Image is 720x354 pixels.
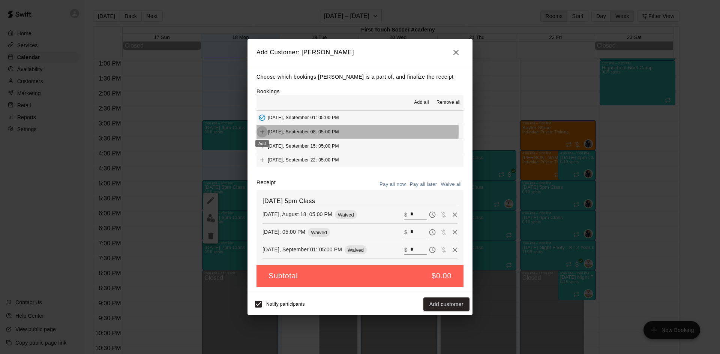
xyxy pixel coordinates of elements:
[404,246,407,254] p: $
[256,112,268,123] button: Added - Collect Payment
[256,88,280,94] label: Bookings
[256,139,463,153] button: Add[DATE], September 15: 05:00 PM
[256,179,276,190] label: Receipt
[439,179,463,190] button: Waive all
[256,111,463,125] button: Added - Collect Payment[DATE], September 01: 05:00 PM
[268,271,298,281] h5: Subtotal
[423,297,469,311] button: Add customer
[335,212,357,218] span: Waived
[247,39,472,66] h2: Add Customer: [PERSON_NAME]
[427,211,438,217] span: Pay later
[256,143,268,148] span: Add
[432,271,451,281] h5: $0.00
[345,247,367,253] span: Waived
[262,246,342,253] p: [DATE], September 01: 05:00 PM
[262,196,457,206] h6: [DATE] 5pm Class
[378,179,408,190] button: Pay all now
[414,99,429,106] span: Add all
[427,229,438,235] span: Pay later
[262,211,332,218] p: [DATE], August 18: 05:00 PM
[308,230,330,235] span: Waived
[436,99,460,106] span: Remove all
[255,140,269,147] div: Add
[268,129,339,134] span: [DATE], September 08: 05:00 PM
[256,125,463,139] button: Add[DATE], September 08: 05:00 PM
[433,97,463,109] button: Remove all
[268,143,339,148] span: [DATE], September 15: 05:00 PM
[408,179,439,190] button: Pay all later
[438,246,449,252] span: Waive payment
[449,227,460,238] button: Remove
[449,209,460,220] button: Remove
[404,229,407,236] p: $
[438,229,449,235] span: Waive payment
[266,302,305,307] span: Notify participants
[268,115,339,120] span: [DATE], September 01: 05:00 PM
[427,246,438,252] span: Pay later
[256,72,463,82] p: Choose which bookings [PERSON_NAME] is a part of, and finalize the receipt
[449,244,460,255] button: Remove
[256,153,463,167] button: Add[DATE], September 22: 05:00 PM
[256,129,268,134] span: Add
[404,211,407,218] p: $
[438,211,449,217] span: Waive payment
[268,157,339,163] span: [DATE], September 22: 05:00 PM
[256,157,268,163] span: Add
[409,97,433,109] button: Add all
[262,228,305,236] p: [DATE]: 05:00 PM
